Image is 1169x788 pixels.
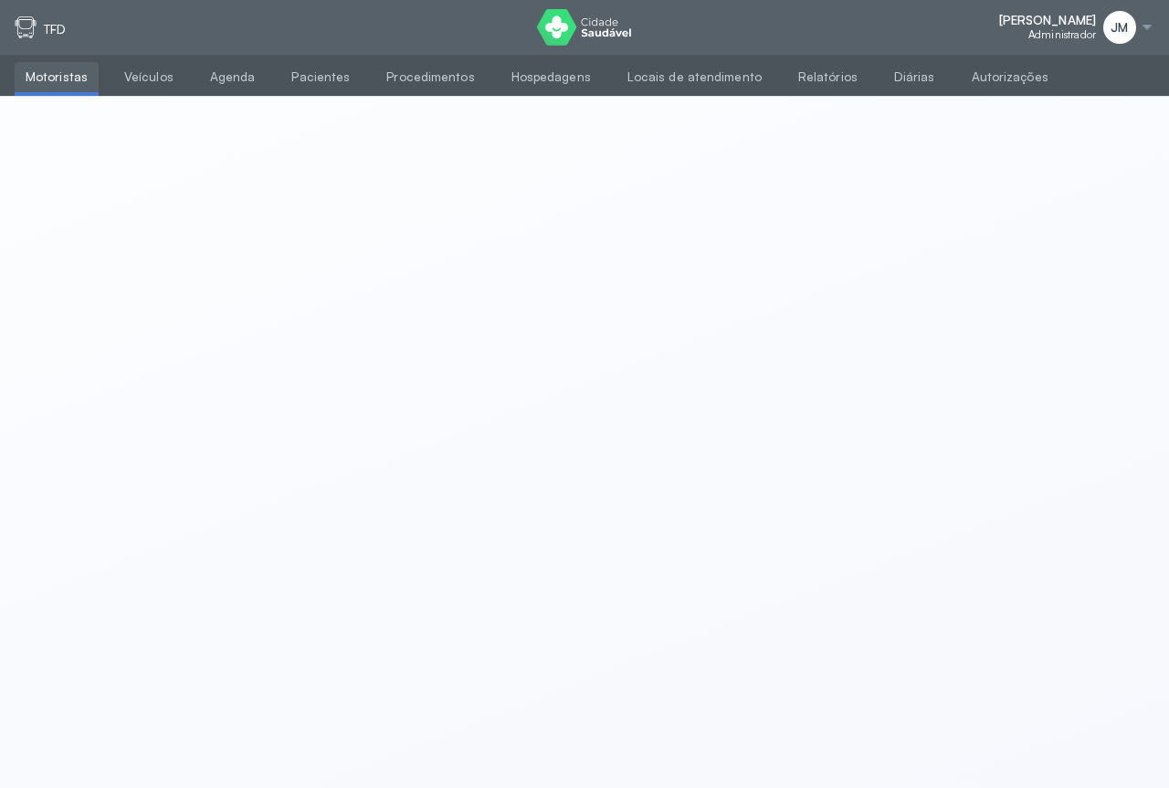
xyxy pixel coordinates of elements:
[999,13,1096,28] span: [PERSON_NAME]
[199,62,267,92] a: Agenda
[883,62,946,92] a: Diárias
[1028,28,1096,41] span: Administrador
[15,62,99,92] a: Motoristas
[961,62,1059,92] a: Autorizações
[500,62,602,92] a: Hospedagens
[280,62,361,92] a: Pacientes
[113,62,184,92] a: Veículos
[1111,20,1128,36] span: JM
[537,9,631,46] img: logo do Cidade Saudável
[375,62,485,92] a: Procedimentos
[616,62,773,92] a: Locais de atendimento
[15,16,37,38] img: tfd.svg
[44,22,66,37] p: TFD
[787,62,869,92] a: Relatórios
